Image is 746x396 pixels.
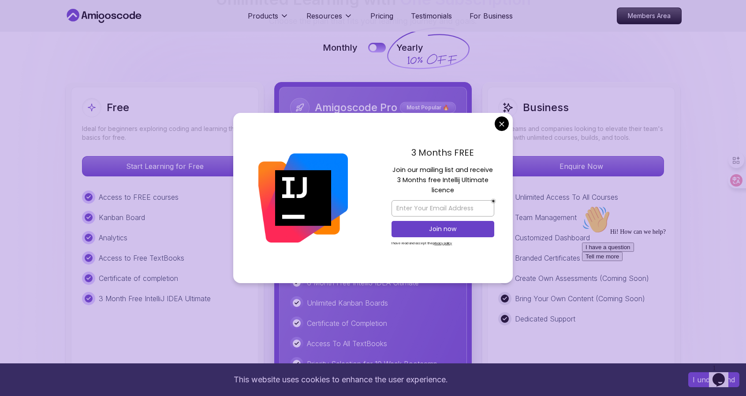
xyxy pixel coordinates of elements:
button: Enquire Now [498,156,664,176]
p: Branded Certificates [515,253,580,263]
button: Start Learning for Free [82,156,248,176]
span: Hi! How can we help? [4,26,87,33]
a: Testimonials [411,11,452,21]
p: Analytics [99,232,127,243]
p: Unlimited Access To All Courses [515,192,618,202]
a: Enquire Now [498,162,664,171]
button: Tell me more [4,50,44,59]
button: Resources [306,11,353,28]
a: Start Learning for Free [82,162,248,171]
p: Kanban Board [99,212,145,223]
p: Create Own Assessments (Coming Soon) [515,273,649,284]
iframe: chat widget [578,202,737,356]
p: Certificate of completion [99,273,178,284]
div: 👋Hi! How can we help?I have a questionTell me more [4,4,162,59]
p: Start Learning for Free [82,157,247,176]
h2: Free [107,101,129,115]
a: For Business [470,11,513,21]
img: :wave: [4,4,32,32]
p: Certificate of Completion [307,318,387,329]
p: Bring Your Own Content (Coming Soon) [515,293,645,304]
p: Dedicated Support [515,314,575,324]
p: Priority Selection for 10 Week Bootcamp [307,359,437,369]
p: Products [248,11,278,21]
p: Team Management [515,212,577,223]
p: Ideal for beginners exploring coding and learning the basics for free. [82,124,248,142]
h2: Amigoscode Pro [315,101,397,115]
a: Members Area [617,7,682,24]
iframe: chat widget [709,361,737,387]
p: Most Popular 🔥 [401,103,455,112]
button: I have a question [4,41,56,50]
p: Access to Free TextBooks [99,253,184,263]
p: For teams and companies looking to elevate their team's skills with unlimited courses, builds, an... [498,124,664,142]
p: Enquire Now [499,157,664,176]
p: Access To All TextBooks [307,338,387,349]
p: Customized Dashboard [515,232,590,243]
button: Products [248,11,289,28]
p: Monthly [323,41,358,54]
div: This website uses cookies to enhance the user experience. [7,370,675,389]
a: Pricing [370,11,393,21]
p: Members Area [617,8,681,24]
p: Resources [306,11,342,21]
h2: Business [523,101,569,115]
p: Access to FREE courses [99,192,179,202]
p: Unlimited Kanban Boards [307,298,388,308]
button: Accept cookies [688,372,739,387]
p: 3 Month Free IntelliJ IDEA Ultimate [99,293,211,304]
